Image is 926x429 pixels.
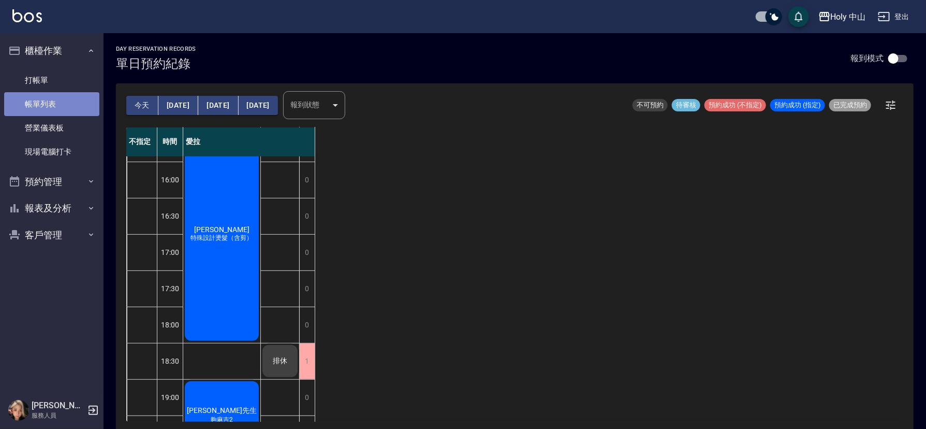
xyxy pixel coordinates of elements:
h3: 單日預約紀錄 [116,56,196,71]
div: 19:00 [157,379,183,416]
span: 預約成功 (指定) [770,101,825,110]
a: 營業儀表板 [4,116,99,140]
button: 預約管理 [4,168,99,195]
img: Person [8,400,29,421]
span: [PERSON_NAME]先生 [185,406,259,416]
div: 17:00 [157,234,183,270]
a: 帳單列表 [4,92,99,116]
button: 登出 [874,7,914,26]
div: 0 [299,162,315,198]
div: 1 [299,344,315,379]
a: 打帳單 [4,68,99,92]
span: 預約成功 (不指定) [704,101,766,110]
h2: day Reservation records [116,46,196,52]
div: 不指定 [126,127,157,156]
span: 待審核 [672,101,700,110]
div: 0 [299,307,315,343]
button: 今天 [126,96,158,115]
p: 服務人員 [32,411,84,420]
p: 報到模式 [850,53,884,64]
div: 0 [299,380,315,416]
button: Holy 中山 [814,6,870,27]
span: 已完成預約 [829,101,871,110]
div: 時間 [157,127,183,156]
div: 愛拉 [183,127,315,156]
div: Holy 中山 [831,10,866,23]
div: 0 [299,235,315,270]
div: 18:00 [157,307,183,343]
div: 18:30 [157,343,183,379]
div: 16:00 [157,162,183,198]
span: 排休 [271,356,289,366]
div: 16:30 [157,198,183,234]
a: 現場電腦打卡 [4,140,99,164]
div: 0 [299,198,315,234]
button: [DATE] [198,96,238,115]
button: 櫃檯作業 [4,37,99,64]
span: 特殊設計燙髮（含剪） [189,234,255,242]
button: [DATE] [158,96,198,115]
h5: [PERSON_NAME] [32,401,84,411]
button: save [788,6,809,27]
button: 報表及分析 [4,195,99,222]
span: 不可預約 [633,101,668,110]
div: 0 [299,271,315,307]
span: 夠麻吉2 [209,416,235,424]
div: 17:30 [157,270,183,307]
button: 客戶管理 [4,222,99,249]
button: [DATE] [239,96,278,115]
img: Logo [12,9,42,22]
span: [PERSON_NAME] [192,225,252,234]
